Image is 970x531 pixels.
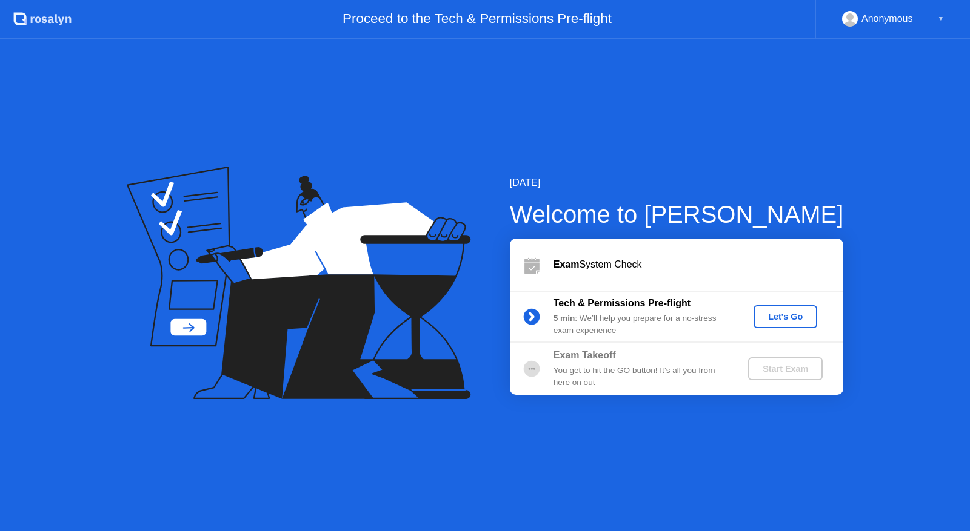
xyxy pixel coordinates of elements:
button: Let's Go [754,305,817,328]
b: Exam Takeoff [554,350,616,360]
div: ▼ [938,11,944,27]
button: Start Exam [748,357,823,380]
div: [DATE] [510,176,844,190]
div: : We’ll help you prepare for a no-stress exam experience [554,312,728,337]
div: Anonymous [861,11,913,27]
div: You get to hit the GO button! It’s all you from here on out [554,364,728,389]
div: Start Exam [753,364,818,374]
div: Welcome to [PERSON_NAME] [510,196,844,233]
b: 5 min [554,314,575,323]
div: Let's Go [758,312,812,322]
div: System Check [554,257,843,272]
b: Exam [554,259,580,269]
b: Tech & Permissions Pre-flight [554,298,691,308]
